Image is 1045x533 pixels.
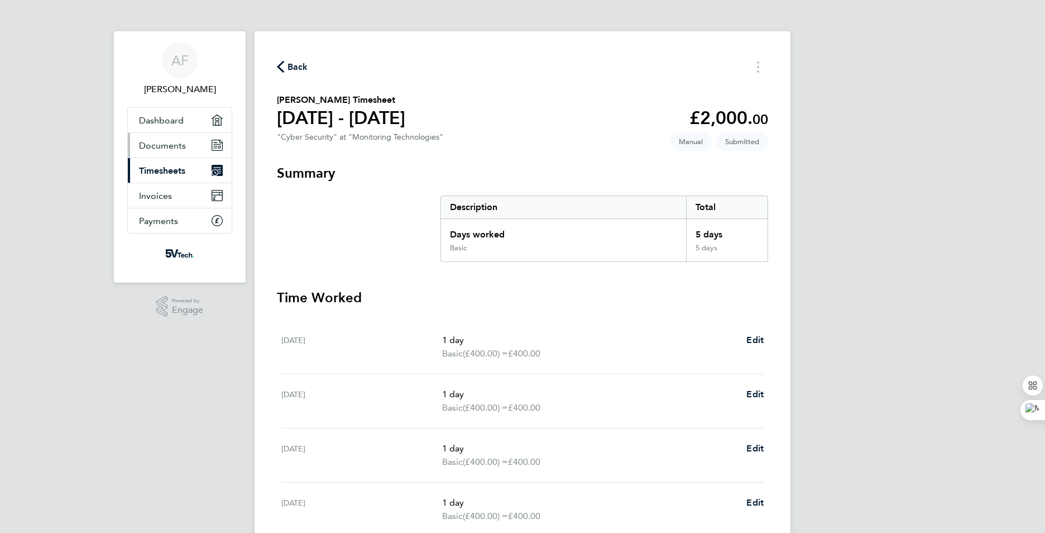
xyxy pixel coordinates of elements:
span: Engage [172,306,203,315]
h1: [DATE] - [DATE] [277,107,405,129]
div: 5 days [686,219,768,244]
span: Basic [442,347,463,360]
div: [DATE] [281,496,442,523]
span: (£400.00) = [463,402,508,413]
span: £400.00 [508,402,540,413]
h2: [PERSON_NAME] Timesheet [277,93,405,107]
div: [DATE] [281,442,442,469]
div: Days worked [441,219,686,244]
p: 1 day [442,442,737,455]
nav: Main navigation [114,31,246,283]
span: Invoices [139,191,172,201]
button: Back [277,60,308,74]
span: Powered by [172,296,203,306]
span: Payments [139,216,178,226]
span: Back [287,60,308,74]
a: Powered byEngage [156,296,204,317]
h3: Summary [277,164,768,182]
div: Basic [450,244,467,253]
span: This timesheet was manually created. [670,132,712,151]
span: (£400.00) = [463,456,508,467]
span: £400.00 [508,456,540,467]
app-decimal: £2,000. [689,107,768,129]
span: Basic [442,455,463,469]
span: Edit [746,389,764,399]
span: Dashboard [139,115,184,126]
a: Payments [128,208,232,233]
p: 1 day [442,334,737,347]
span: Adewale Fasoro [127,83,232,96]
div: 5 days [686,244,768,261]
span: Edit [746,335,764,345]
a: Edit [746,388,764,401]
a: Go to home page [127,245,232,263]
a: Edit [746,442,764,455]
span: £400.00 [508,511,540,521]
a: Dashboard [128,108,232,132]
p: 1 day [442,496,737,510]
a: Invoices [128,183,232,208]
div: Total [686,196,768,218]
span: £400.00 [508,348,540,359]
div: Summary [440,196,768,262]
a: Documents [128,133,232,158]
img: weare5values-logo-retina.png [163,245,196,263]
span: 00 [752,111,768,127]
span: Basic [442,401,463,415]
span: This timesheet is Submitted. [716,132,768,151]
span: Documents [139,140,186,151]
a: AF[PERSON_NAME] [127,42,232,96]
h3: Time Worked [277,289,768,307]
div: Description [441,196,686,218]
span: AF [171,53,189,68]
a: Edit [746,334,764,347]
span: (£400.00) = [463,511,508,521]
div: [DATE] [281,334,442,360]
button: Timesheets Menu [748,58,768,75]
a: Timesheets [128,158,232,183]
span: Basic [442,510,463,523]
span: Edit [746,497,764,508]
a: Edit [746,496,764,510]
span: Edit [746,443,764,454]
span: (£400.00) = [463,348,508,359]
p: 1 day [442,388,737,401]
div: "Cyber Security" at "Monitoring Technologies" [277,132,443,142]
span: Timesheets [139,165,185,176]
div: [DATE] [281,388,442,415]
